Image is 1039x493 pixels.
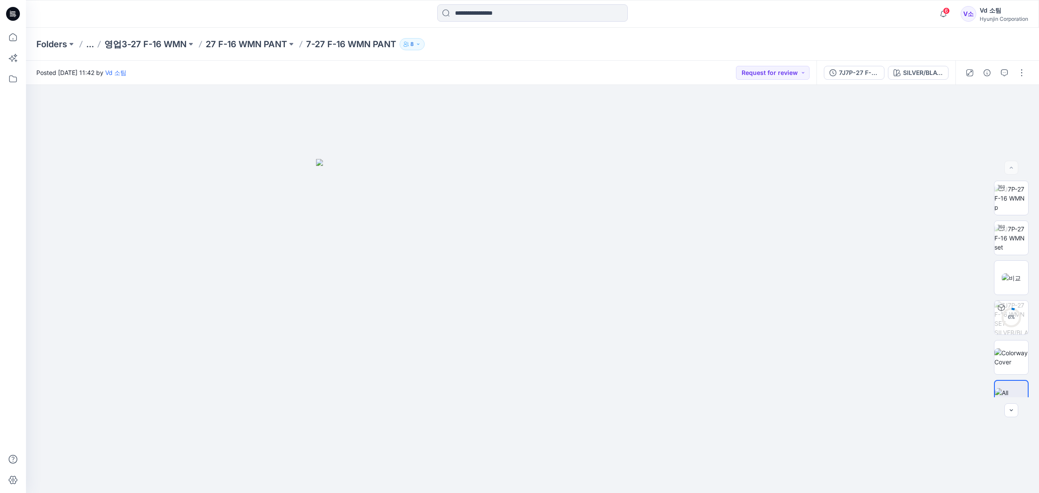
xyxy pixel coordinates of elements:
div: SILVER/BLACK/WHITE [903,68,943,78]
div: 7J7P-27 F-16 WMN SET [839,68,879,78]
img: 7J7P-27 F-16 WMN set [994,224,1028,252]
div: Vd 소팀 [980,5,1028,16]
img: Colorway Cover [994,348,1028,367]
button: 8 [400,38,425,50]
button: SILVER/BLACK/WHITE [888,66,949,80]
div: Hyunjin Corporation [980,16,1028,22]
button: 7J7P-27 F-16 WMN SET [824,66,884,80]
img: 7J7P-27 F-16 WMN p [994,185,1028,212]
img: eyJhbGciOiJIUzI1NiIsImtpZCI6IjAiLCJzbHQiOiJzZXMiLCJ0eXAiOiJKV1QifQ.eyJkYXRhIjp7InR5cGUiOiJzdG9yYW... [316,159,749,493]
div: V소 [961,6,976,22]
button: Details [980,66,994,80]
img: 비교 [1002,273,1021,282]
a: Vd 소팀 [105,69,126,76]
p: 7-27 F-16 WMN PANT [306,38,396,50]
span: Posted [DATE] 11:42 by [36,68,126,77]
span: 6 [943,7,950,14]
img: All colorways [995,388,1028,406]
button: ... [86,38,94,50]
a: 27 F-16 WMN PANT [206,38,287,50]
p: 8 [410,39,414,49]
div: 6 % [1001,314,1022,321]
a: Folders [36,38,67,50]
a: 영업3-27 F-16 WMN [104,38,187,50]
img: 7J7P-27 F-16 WMN SET SILVER/BLACK/WHITE [994,301,1028,334]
